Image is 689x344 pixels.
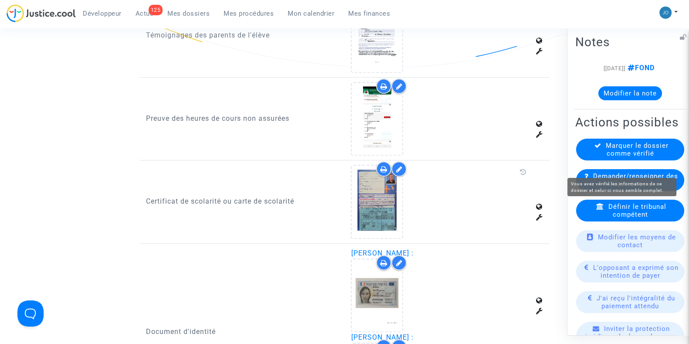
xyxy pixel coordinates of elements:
[23,23,98,30] div: Domaine: [DOMAIN_NAME]
[348,10,390,17] span: Mes finances
[625,63,655,72] span: FOND
[24,14,43,21] div: v 4.0.24
[109,51,133,57] div: Mots-clés
[575,114,685,129] h2: Actions possibles
[217,7,281,20] a: Mes procédures
[7,4,76,22] img: jc-logo.svg
[281,7,341,20] a: Mon calendrier
[341,7,397,20] a: Mes finances
[14,23,21,30] img: website_grey.svg
[17,300,44,327] iframe: Help Scout Beacon - Open
[351,249,413,257] span: [PERSON_NAME] :
[45,51,67,57] div: Domaine
[597,294,675,310] span: J'ai reçu l'intégralité du paiement attendu
[606,141,669,157] span: Marquer le dossier comme vérifié
[593,263,679,279] span: L'opposant a exprimé son intention de payer
[149,5,163,15] div: 125
[224,10,274,17] span: Mes procédures
[167,10,210,17] span: Mes dossiers
[14,14,21,21] img: logo_orange.svg
[146,113,338,124] p: Preuve des heures de cours non assurées
[129,7,161,20] a: 125Actus
[575,34,685,49] h2: Notes
[146,326,338,337] p: Document d'identité
[83,10,122,17] span: Développeur
[351,333,413,341] span: [PERSON_NAME] :
[35,51,42,58] img: tab_domain_overview_orange.svg
[76,7,129,20] a: Développeur
[136,10,154,17] span: Actus
[146,30,338,41] p: Témoignages des parents de l'élève
[288,10,334,17] span: Mon calendrier
[598,86,662,100] button: Modifier la note
[593,172,678,187] span: Demander/renseigner des informations
[146,196,338,207] p: Certificat de scolarité ou carte de scolarité
[160,7,217,20] a: Mes dossiers
[608,202,666,218] span: Définir le tribunal compétent
[604,65,625,71] span: [[DATE]]
[598,233,676,249] span: Modifier les moyens de contact
[659,7,672,19] img: 45a793c8596a0d21866ab9c5374b5e4b
[99,51,106,58] img: tab_keywords_by_traffic_grey.svg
